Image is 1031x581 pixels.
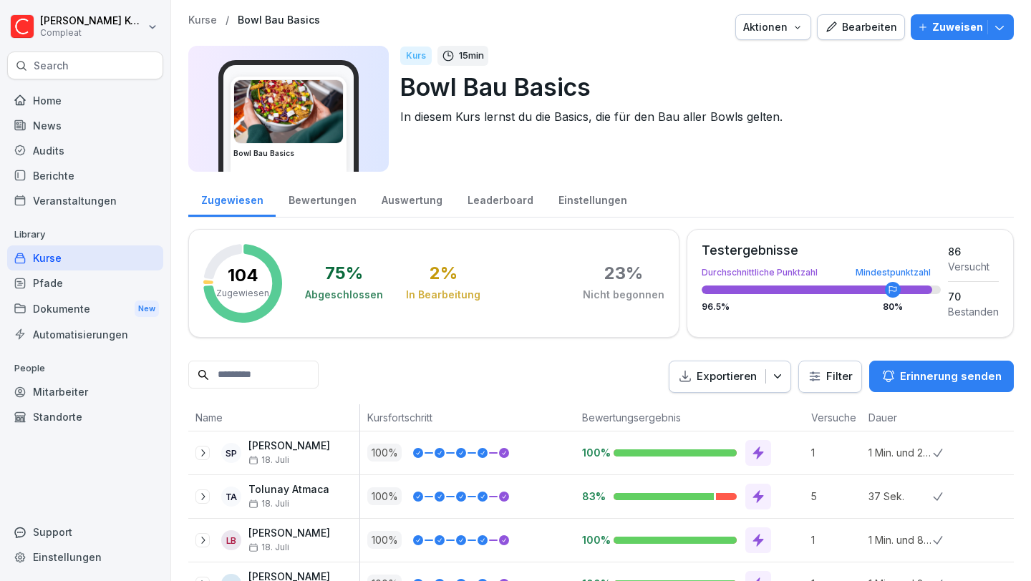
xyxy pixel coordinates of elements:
[7,138,163,163] a: Audits
[367,531,402,549] p: 100 %
[811,532,861,547] p: 1
[948,289,999,304] div: 70
[948,304,999,319] div: Bestanden
[546,180,639,217] a: Einstellungen
[868,489,933,504] p: 37 Sek.
[868,445,933,460] p: 1 Min. und 21 Sek.
[135,301,159,317] div: New
[582,533,602,547] p: 100%
[40,28,145,38] p: Compleat
[932,19,983,35] p: Zuweisen
[911,14,1014,40] button: Zuweisen
[702,303,941,311] div: 96.5 %
[7,357,163,380] p: People
[7,296,163,322] a: DokumenteNew
[948,259,999,274] div: Versucht
[7,88,163,113] a: Home
[221,487,241,507] div: TA
[367,410,568,425] p: Kursfortschritt
[216,287,269,300] p: Zugewiesen
[735,14,811,40] button: Aktionen
[7,404,163,429] a: Standorte
[948,244,999,259] div: 86
[702,268,941,277] div: Durchschnittliche Punktzahl
[238,14,320,26] a: Bowl Bau Basics
[697,368,757,385] p: Exportieren
[7,188,163,213] a: Veranstaltungen
[7,296,163,322] div: Dokumente
[248,440,330,452] p: [PERSON_NAME]
[367,487,402,505] p: 100 %
[7,379,163,404] a: Mitarbeiter
[868,410,926,425] p: Dauer
[228,267,258,284] p: 104
[459,49,484,63] p: 15 min
[582,410,797,425] p: Bewertungsergebnis
[825,19,897,35] div: Bearbeiten
[7,270,163,296] a: Pfade
[7,519,163,545] div: Support
[400,108,1002,125] p: In diesem Kurs lernst du die Basics, die für den Bau aller Bowls gelten.
[604,265,643,282] div: 23 %
[7,245,163,270] a: Kurse
[702,244,941,257] div: Testergebnisse
[7,113,163,138] a: News
[400,69,1002,105] p: Bowl Bau Basics
[430,265,458,282] div: 2 %
[883,303,903,311] div: 80 %
[221,443,241,463] div: SP
[7,322,163,347] a: Automatisierungen
[7,163,163,188] a: Berichte
[248,542,289,552] span: 18. Juli
[188,180,276,217] a: Zugewiesen
[305,288,383,302] div: Abgeschlossen
[582,446,602,459] p: 100%
[226,14,229,26] p: /
[34,59,69,73] p: Search
[669,361,791,393] button: Exportieren
[799,361,861,392] button: Filter
[276,180,369,217] div: Bewertungen
[7,545,163,570] a: Einstellungen
[233,148,344,159] h3: Bowl Bau Basics
[369,180,455,217] a: Auswertung
[811,489,861,504] p: 5
[400,47,432,65] div: Kurs
[234,80,343,143] img: w7rvutcsrnxgkwtja61o8t4d.png
[40,15,145,27] p: [PERSON_NAME] Kohler
[811,445,861,460] p: 1
[868,532,933,547] p: 1 Min. und 8 Sek.
[455,180,546,217] a: Leaderboard
[856,268,931,277] div: Mindestpunktzahl
[248,455,289,465] span: 18. Juli
[743,19,803,35] div: Aktionen
[195,410,352,425] p: Name
[188,14,217,26] a: Kurse
[248,527,330,539] p: [PERSON_NAME]
[248,484,329,496] p: Tolunay Atmaca
[900,368,1002,384] p: Erinnerung senden
[367,444,402,462] p: 100 %
[817,14,905,40] button: Bearbeiten
[869,361,1014,392] button: Erinnerung senden
[221,530,241,550] div: LB
[811,410,854,425] p: Versuche
[248,499,289,509] span: 18. Juli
